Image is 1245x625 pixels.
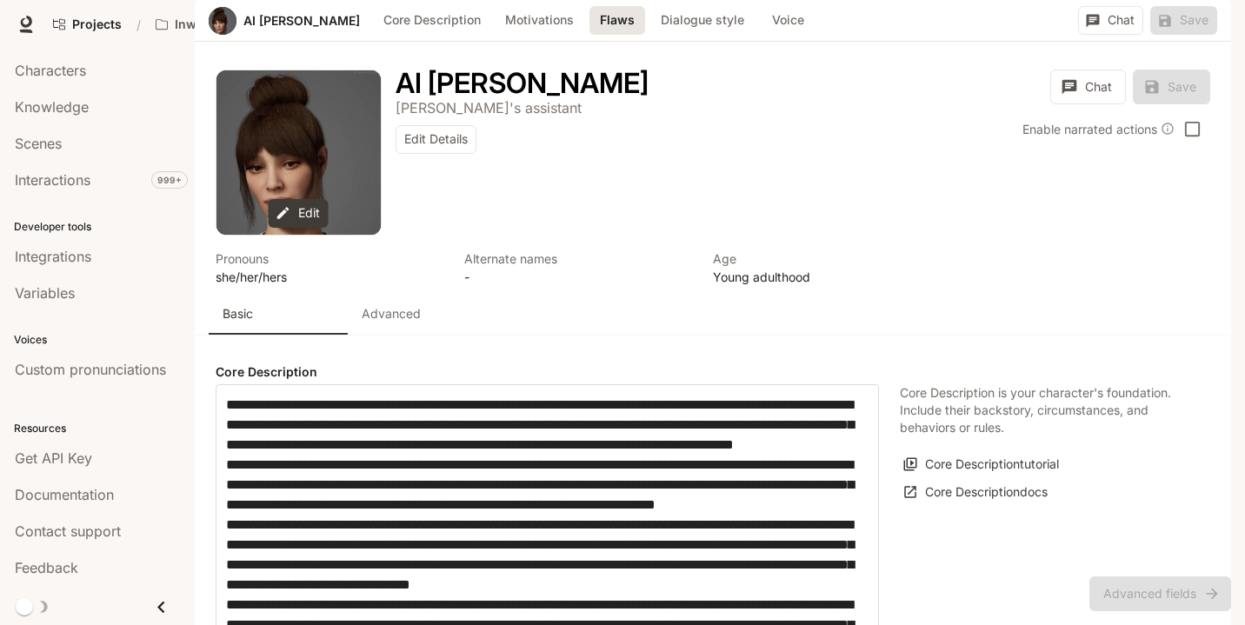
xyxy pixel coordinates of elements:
p: [PERSON_NAME]'s assistant [396,99,582,116]
div: Avatar image [216,70,381,235]
button: Open character details dialog [713,249,941,286]
p: Pronouns [216,249,443,268]
button: Core Descriptiontutorial [900,450,1063,479]
button: Chat [1050,70,1126,104]
p: Young adulthood [713,268,941,286]
button: Motivations [496,6,583,35]
button: Open character details dialog [396,97,582,118]
p: Alternate names [464,249,692,268]
button: Dialogue style [652,6,753,35]
a: Go to projects [45,7,130,42]
div: / [130,16,148,34]
button: Open character details dialog [464,249,692,286]
p: Inworld AI Demos kamil [175,17,272,32]
p: Core Description is your character's foundation. Include their backstory, circumstances, and beha... [900,384,1189,436]
button: Flaws [589,6,645,35]
h1: AI [PERSON_NAME] [396,66,649,100]
button: Open character avatar dialog [209,7,236,35]
button: Open character details dialog [396,70,649,97]
button: Edit [269,199,329,228]
div: Enable narrated actions [1022,120,1175,138]
div: Avatar image [209,7,236,35]
button: Open character details dialog [216,249,443,286]
span: Projects [72,17,122,32]
p: Basic [223,305,253,322]
button: Open workspace menu [148,7,299,42]
button: Chat [1078,6,1143,35]
p: Advanced [362,305,421,322]
button: Core Description [375,6,489,35]
a: Core Descriptiondocs [900,478,1052,507]
a: AI [PERSON_NAME] [243,15,360,27]
button: Edit Details [396,125,476,154]
p: she/her/hers [216,268,443,286]
p: Age [713,249,941,268]
button: Voice [760,6,816,35]
p: - [464,268,692,286]
h4: Core Description [216,363,879,381]
button: Open character avatar dialog [216,70,381,235]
